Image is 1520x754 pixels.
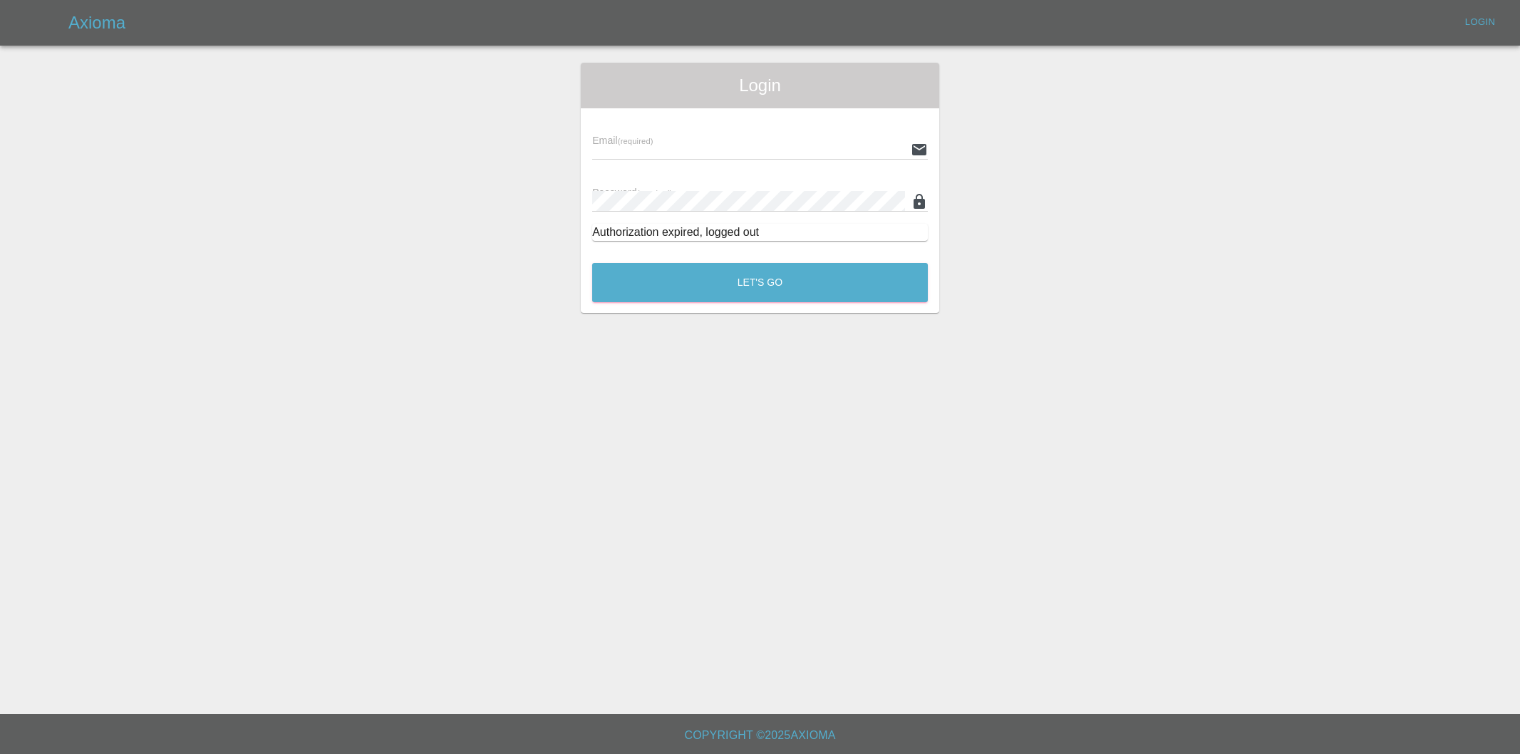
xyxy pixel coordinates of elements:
[592,263,928,302] button: Let's Go
[592,224,928,241] div: Authorization expired, logged out
[592,74,928,97] span: Login
[11,725,1509,745] h6: Copyright © 2025 Axioma
[1457,11,1503,33] a: Login
[637,189,673,197] small: (required)
[68,11,125,34] h5: Axioma
[592,187,672,198] span: Password
[618,137,653,145] small: (required)
[592,135,653,146] span: Email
